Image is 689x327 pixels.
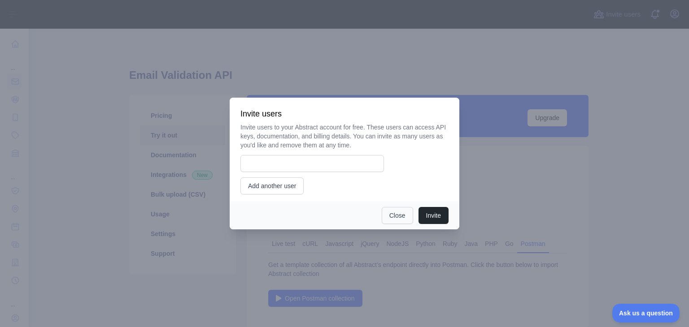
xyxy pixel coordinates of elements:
[240,123,449,150] p: Invite users to your Abstract account for free. These users can access API keys, documentation, a...
[612,304,680,323] iframe: Toggle Customer Support
[419,207,449,224] button: Invite
[240,108,449,119] h3: Invite users
[240,177,304,194] button: Add another user
[382,207,413,224] button: Close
